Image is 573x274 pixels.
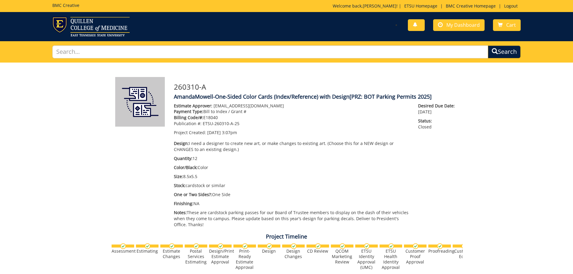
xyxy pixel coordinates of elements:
span: Payment Type: [174,109,203,114]
div: Proofreading [428,248,451,254]
span: Desired Due Date: [418,103,458,109]
a: BMC Creative Homepage [443,3,499,9]
span: Color/Black: [174,165,198,170]
div: CD Review [307,248,329,254]
img: checkmark [413,243,418,249]
img: checkmark [145,243,150,249]
img: checkmark [340,243,345,249]
img: checkmark [291,243,297,249]
div: Design [258,248,280,254]
div: Assessment [112,248,134,254]
div: Customer Edits [453,248,475,259]
img: checkmark [266,243,272,249]
span: [PRZ: BOT Parking Permits 2025] [350,93,432,100]
img: checkmark [388,243,394,249]
span: Estimate Approver: [174,103,212,109]
div: ETSU Identity Approval (UMC) [355,248,378,270]
input: Search... [52,45,488,58]
p: cardstock or similar [174,183,409,189]
button: Search [488,45,521,58]
span: Size: [174,174,183,179]
p: I need a designer to create new art, or make changes to existing art. (Choose this for a NEW desi... [174,140,409,152]
div: Customer Proof Approval [404,248,427,265]
span: Notes: [174,210,187,215]
p: NA [174,201,409,207]
span: One or Two Sides?: [174,192,212,197]
img: checkmark [218,243,223,249]
div: Estimating [136,248,159,254]
span: Quantity: [174,155,193,161]
img: checkmark [193,243,199,249]
span: ETSU-260310-A-25 [203,121,239,126]
span: [DATE] 3:07pm [207,130,237,135]
img: checkmark [120,243,126,249]
img: checkmark [461,243,467,249]
img: Product featured image [115,77,165,127]
p: [DATE] [418,103,458,115]
div: Print-Ready Estimate Approval [233,248,256,270]
span: Publication #: [174,121,202,126]
p: One Side [174,192,409,198]
p: [EMAIL_ADDRESS][DOMAIN_NAME] [174,103,409,109]
div: Estimate Changes [160,248,183,259]
p: These are cardstock parking passes for our Board of Trustee members to display on the dash of the... [174,210,409,228]
span: Cart [506,22,516,28]
img: checkmark [364,243,370,249]
div: Design Changes [282,248,305,259]
img: checkmark [242,243,248,249]
img: checkmark [315,243,321,249]
div: QCOM Marketing Review [331,248,353,265]
div: Postal Services Estimating [185,248,207,265]
p: 8.5x5.5 [174,174,409,180]
h3: 260310-A [174,83,458,91]
div: Design/Print Estimate Approval [209,248,232,265]
a: ETSU Homepage [401,3,440,9]
img: checkmark [169,243,175,249]
a: Cart [493,19,521,31]
a: [PERSON_NAME] [363,3,396,9]
img: ETSU logo [52,17,130,36]
div: ETSU Health Identity Approval [380,248,402,270]
span: Billing Code/#: [174,115,203,120]
span: Project Created: [174,130,206,135]
span: Design: [174,140,189,146]
span: Stock: [174,183,186,188]
p: Color [174,165,409,171]
p: E18040 [174,115,409,121]
span: Status: [418,118,458,124]
p: Bill to Index / Grant # [174,109,409,115]
span: My Dashboard [446,22,480,28]
p: Welcome back, ! | | | [333,3,521,9]
h4: AmandaMowell-One-Sided Color Cards (Index/Reference) with Design [174,94,458,100]
a: My Dashboard [433,19,485,31]
span: Finishing: [174,201,193,206]
h4: Project Timeline [111,234,463,240]
a: Logout [501,3,521,9]
img: checkmark [437,243,443,249]
p: 12 [174,155,409,162]
p: Closed [418,118,458,130]
h5: BMC Creative [52,3,79,8]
